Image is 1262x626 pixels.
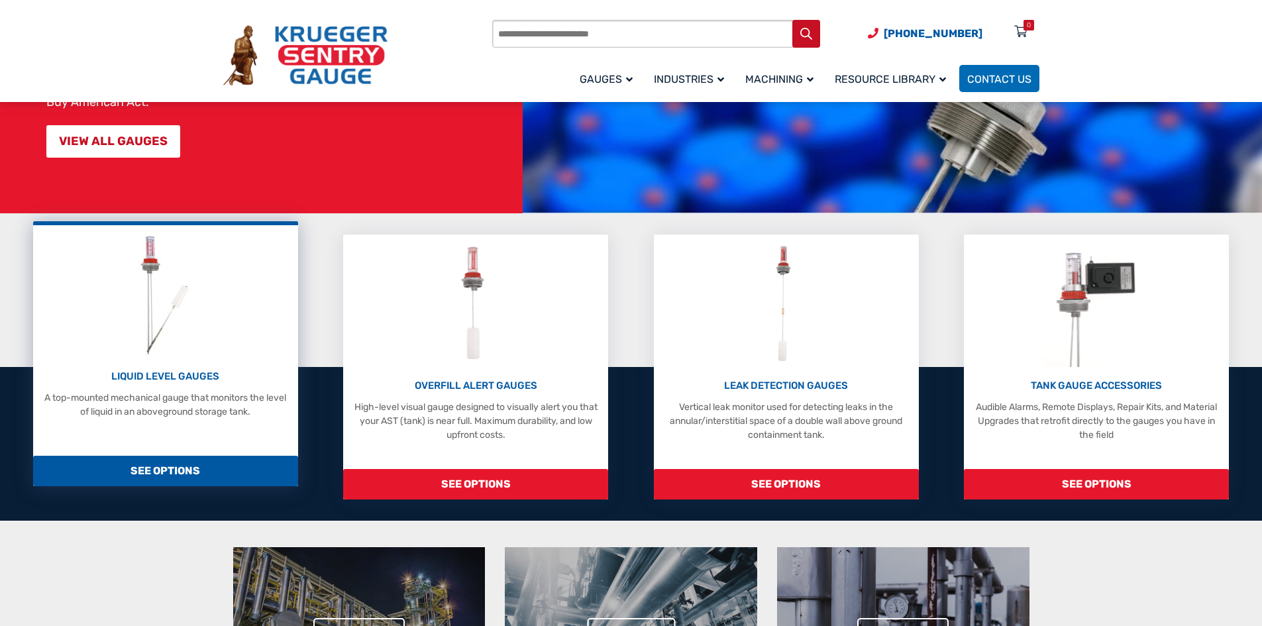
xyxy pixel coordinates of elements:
span: SEE OPTIONS [654,469,919,499]
p: At [PERSON_NAME] Sentry Gauge, for over 75 years we have manufactured over three million liquid-l... [46,29,516,109]
span: SEE OPTIONS [964,469,1229,499]
p: LEAK DETECTION GAUGES [660,378,912,393]
span: SEE OPTIONS [343,469,608,499]
p: LIQUID LEVEL GAUGES [40,369,291,384]
p: Audible Alarms, Remote Displays, Repair Kits, and Material Upgrades that retrofit directly to the... [971,400,1222,442]
p: TANK GAUGE ACCESSORIES [971,378,1222,393]
span: Gauges [580,73,633,85]
img: Overfill Alert Gauges [447,241,505,367]
a: Gauges [572,63,646,94]
span: Contact Us [967,73,1031,85]
img: Leak Detection Gauges [760,241,812,367]
p: A top-mounted mechanical gauge that monitors the level of liquid in an aboveground storage tank. [40,391,291,419]
a: Machining [737,63,827,94]
a: Industries [646,63,737,94]
img: Tank Gauge Accessories [1043,241,1150,367]
span: [PHONE_NUMBER] [884,27,982,40]
a: Overfill Alert Gauges OVERFILL ALERT GAUGES High-level visual gauge designed to visually alert yo... [343,235,608,499]
img: Krueger Sentry Gauge [223,25,388,86]
a: Phone Number (920) 434-8860 [868,25,982,42]
img: Liquid Level Gauges [130,232,200,358]
p: High-level visual gauge designed to visually alert you that your AST (tank) is near full. Maximum... [350,400,602,442]
span: Industries [654,73,724,85]
a: Resource Library [827,63,959,94]
a: Contact Us [959,65,1039,92]
div: 0 [1027,20,1031,30]
span: SEE OPTIONS [33,456,298,486]
p: OVERFILL ALERT GAUGES [350,378,602,393]
span: Resource Library [835,73,946,85]
span: Machining [745,73,814,85]
a: Liquid Level Gauges LIQUID LEVEL GAUGES A top-mounted mechanical gauge that monitors the level of... [33,221,298,486]
a: Tank Gauge Accessories TANK GAUGE ACCESSORIES Audible Alarms, Remote Displays, Repair Kits, and M... [964,235,1229,499]
a: VIEW ALL GAUGES [46,125,180,158]
a: Leak Detection Gauges LEAK DETECTION GAUGES Vertical leak monitor used for detecting leaks in the... [654,235,919,499]
p: Vertical leak monitor used for detecting leaks in the annular/interstitial space of a double wall... [660,400,912,442]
